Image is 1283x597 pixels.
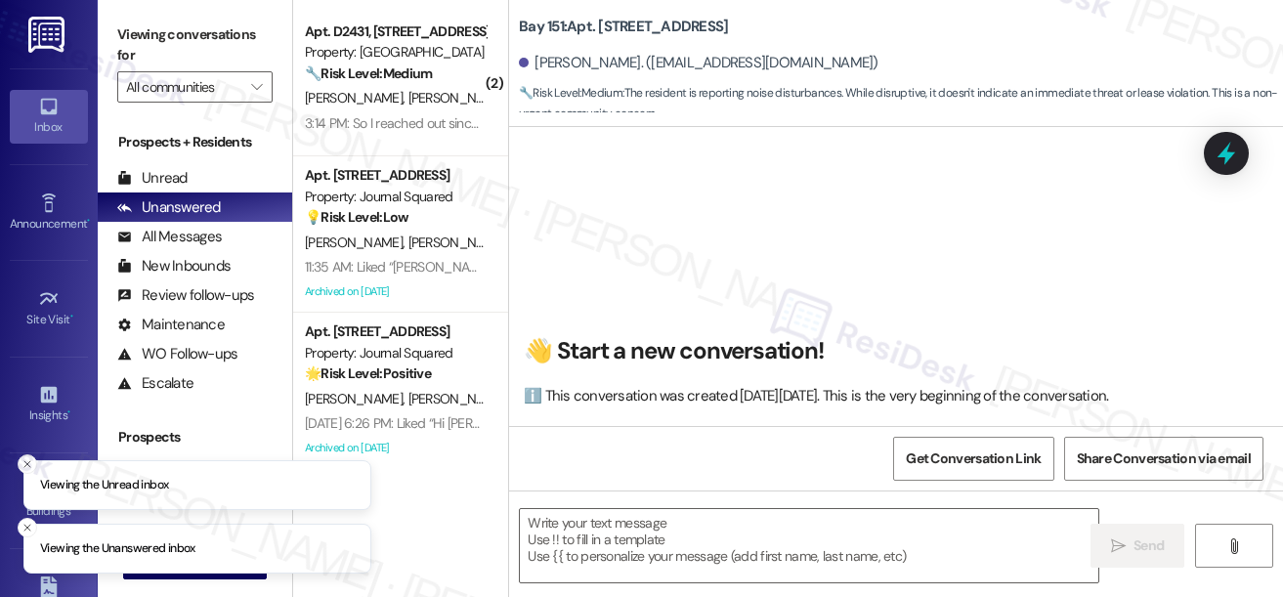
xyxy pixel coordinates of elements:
div: All Messages [117,227,222,247]
div: Escalate [117,373,193,394]
div: Archived on [DATE] [303,279,488,304]
div: Property: Journal Squared [305,187,486,207]
div: Prospects + Residents [98,132,292,152]
div: Apt. D2431, [STREET_ADDRESS][PERSON_NAME] [305,21,486,42]
a: Buildings [10,474,88,527]
div: Maintenance [117,315,225,335]
span: [PERSON_NAME] [305,390,408,407]
p: Viewing the Unanswered inbox [40,540,195,558]
span: [PERSON_NAME] [408,234,512,251]
span: Get Conversation Link [906,448,1041,469]
div: [DATE] 6:26 PM: Liked “Hi [PERSON_NAME] and [PERSON_NAME]! Starting [DATE]…” [305,414,772,432]
a: Inbox [10,90,88,143]
button: Close toast [18,454,37,474]
label: Viewing conversations for [117,20,273,71]
strong: 🔧 Risk Level: Medium [519,85,622,101]
span: : The resident is reporting noise disturbances. While disruptive, it doesn't indicate an immediat... [519,83,1283,125]
div: Review follow-ups [117,285,254,306]
div: Property: [GEOGRAPHIC_DATA] [305,42,486,63]
div: Property: Journal Squared [305,343,486,363]
span: [PERSON_NAME] [305,234,408,251]
span: • [67,405,70,419]
i:  [1226,538,1241,554]
span: Send [1133,535,1164,556]
a: Site Visit • [10,282,88,335]
div: Apt. [STREET_ADDRESS] [305,165,486,186]
div: [PERSON_NAME]. ([EMAIL_ADDRESS][DOMAIN_NAME]) [519,53,878,73]
i:  [1111,538,1126,554]
div: ℹ️ This conversation was created [DATE][DATE]. This is the very beginning of the conversation. [524,386,1259,406]
strong: 🌟 Risk Level: Positive [305,364,431,382]
p: Viewing the Unread inbox [40,477,168,494]
span: [PERSON_NAME] [305,89,408,107]
a: Insights • [10,378,88,431]
div: WO Follow-ups [117,344,237,364]
button: Share Conversation via email [1064,437,1263,481]
button: Close toast [18,518,37,537]
i:  [251,79,262,95]
div: Prospects [98,427,292,448]
h2: 👋 Start a new conversation! [524,336,1259,366]
span: • [70,310,73,323]
span: • [87,214,90,228]
strong: 🔧 Risk Level: Medium [305,64,432,82]
input: All communities [126,71,241,103]
b: Bay 151: Apt. [STREET_ADDRESS] [519,17,728,37]
button: Send [1091,524,1185,568]
span: Share Conversation via email [1077,448,1251,469]
div: Apt. [STREET_ADDRESS] [305,321,486,342]
button: Get Conversation Link [893,437,1053,481]
img: ResiDesk Logo [28,17,68,53]
div: New Inbounds [117,256,231,277]
div: Unread [117,168,188,189]
span: [PERSON_NAME] [408,89,506,107]
span: [PERSON_NAME] [408,390,506,407]
div: 3:14 PM: So I reached out since I haven't heard anything. [305,114,618,132]
strong: 💡 Risk Level: Low [305,208,408,226]
div: Unanswered [117,197,221,218]
div: Archived on [DATE] [303,436,488,460]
